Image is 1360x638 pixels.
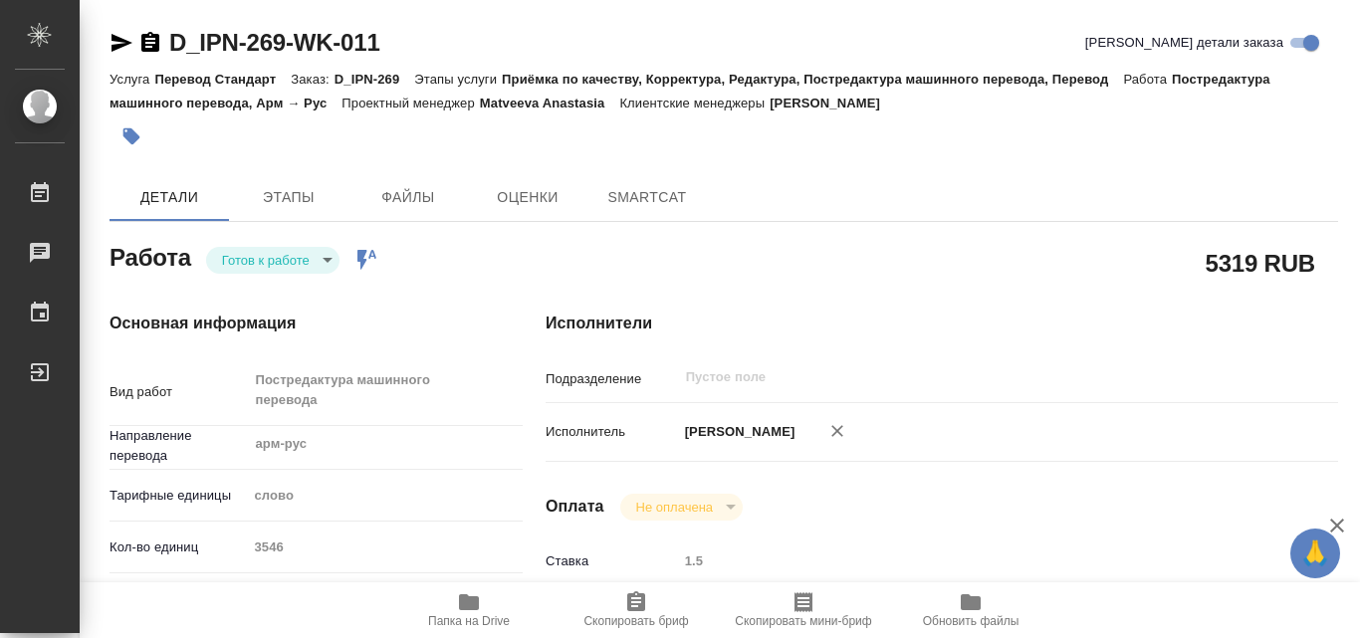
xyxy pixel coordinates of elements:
[546,312,1338,335] h4: Исполнители
[428,614,510,628] span: Папка на Drive
[138,31,162,55] button: Скопировать ссылку
[619,96,770,110] p: Клиентские менеджеры
[502,72,1123,87] p: Приёмка по качеству, Корректура, Редактура, Постредактура машинного перевода, Перевод
[110,72,154,87] p: Услуга
[154,72,291,87] p: Перевод Стандарт
[110,382,247,402] p: Вид работ
[815,409,859,453] button: Удалить исполнителя
[546,369,678,389] p: Подразделение
[1290,529,1340,578] button: 🙏
[480,185,575,210] span: Оценки
[206,247,340,274] div: Готов к работе
[216,252,316,269] button: Готов к работе
[678,546,1272,575] input: Пустое поле
[1085,33,1283,53] span: [PERSON_NAME] детали заказа
[887,582,1054,638] button: Обновить файлы
[247,479,523,513] div: слово
[247,532,523,561] input: Пустое поле
[360,185,456,210] span: Файлы
[735,614,871,628] span: Скопировать мини-бриф
[630,499,719,516] button: Не оплачена
[684,365,1226,389] input: Пустое поле
[110,72,1270,110] p: Постредактура машинного перевода, Арм → Рус
[546,422,678,442] p: Исполнитель
[341,96,479,110] p: Проектный менеджер
[720,582,887,638] button: Скопировать мини-бриф
[385,582,553,638] button: Папка на Drive
[335,72,415,87] p: D_IPN-269
[480,96,620,110] p: Matveeva Anastasia
[121,185,217,210] span: Детали
[620,494,743,521] div: Готов к работе
[553,582,720,638] button: Скопировать бриф
[770,96,895,110] p: [PERSON_NAME]
[1123,72,1172,87] p: Работа
[583,614,688,628] span: Скопировать бриф
[241,185,337,210] span: Этапы
[678,422,795,442] p: [PERSON_NAME]
[546,551,678,571] p: Ставка
[291,72,334,87] p: Заказ:
[923,614,1020,628] span: Обновить файлы
[414,72,502,87] p: Этапы услуги
[110,238,191,274] h2: Работа
[110,426,247,466] p: Направление перевода
[110,486,247,506] p: Тарифные единицы
[546,495,604,519] h4: Оплата
[1206,246,1315,280] h2: 5319 RUB
[599,185,695,210] span: SmartCat
[110,114,153,158] button: Добавить тэг
[169,29,380,56] a: D_IPN-269-WK-011
[110,312,466,335] h4: Основная информация
[110,31,133,55] button: Скопировать ссылку для ЯМессенджера
[1298,532,1332,574] span: 🙏
[110,537,247,557] p: Кол-во единиц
